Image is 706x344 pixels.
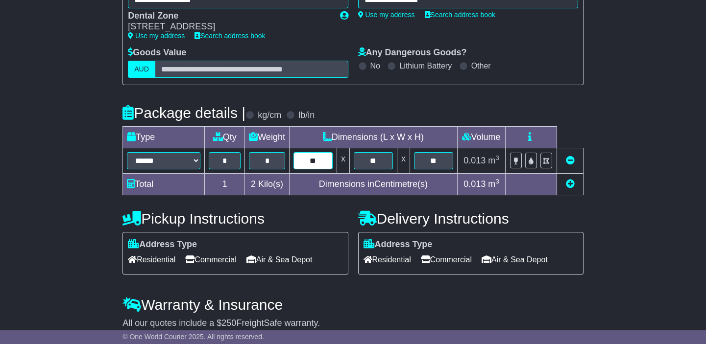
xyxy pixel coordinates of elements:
td: Dimensions (L x W x H) [289,126,457,148]
label: lb/in [298,110,315,121]
label: Goods Value [128,47,186,58]
span: Air & Sea Depot [246,252,313,267]
a: Remove this item [565,156,574,165]
a: Use my address [358,11,415,19]
span: 0.013 [463,156,486,165]
label: Address Type [364,239,433,250]
a: Use my address [128,32,185,40]
sup: 3 [495,154,499,161]
td: 1 [205,173,245,195]
span: 250 [221,318,236,328]
td: Type [123,126,205,148]
td: Kilo(s) [245,173,290,195]
span: Residential [128,252,175,267]
label: Other [471,61,491,70]
h4: Warranty & Insurance [122,297,584,313]
td: Qty [205,126,245,148]
span: Air & Sea Depot [482,252,548,267]
div: Dental Zone [128,11,330,22]
label: kg/cm [258,110,281,121]
span: © One World Courier 2025. All rights reserved. [122,333,264,341]
label: AUD [128,61,155,78]
td: Dimensions in Centimetre(s) [289,173,457,195]
div: All our quotes include a $ FreightSafe warranty. [122,318,584,329]
td: Volume [457,126,505,148]
h4: Package details | [122,105,245,121]
span: m [488,179,499,189]
a: Add new item [565,179,574,189]
td: x [337,148,349,173]
span: Residential [364,252,411,267]
h4: Delivery Instructions [358,210,584,227]
h4: Pickup Instructions [122,210,348,227]
span: Commercial [421,252,472,267]
label: Lithium Battery [399,61,452,70]
div: [STREET_ADDRESS] [128,22,330,32]
span: 0.013 [463,179,486,189]
a: Search address book [425,11,495,19]
span: 2 [251,179,256,189]
span: Commercial [185,252,236,267]
td: Weight [245,126,290,148]
td: Total [123,173,205,195]
span: m [488,156,499,165]
label: No [370,61,380,70]
label: Address Type [128,239,197,250]
td: x [397,148,410,173]
sup: 3 [495,178,499,185]
label: Any Dangerous Goods? [358,47,467,58]
a: Search address book [195,32,265,40]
